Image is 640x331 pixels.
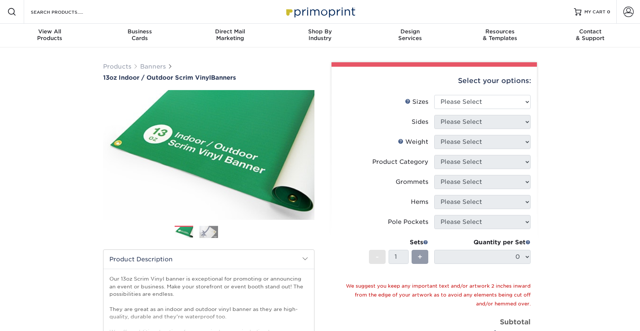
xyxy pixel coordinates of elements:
[455,28,545,42] div: & Templates
[140,63,166,70] a: Banners
[175,226,193,239] img: Banners 01
[185,24,275,47] a: Direct MailMarketing
[199,226,218,238] img: Banners 02
[455,24,545,47] a: Resources& Templates
[275,28,365,42] div: Industry
[398,138,428,146] div: Weight
[275,24,365,47] a: Shop ByIndustry
[545,28,635,42] div: & Support
[388,218,428,226] div: Pole Pockets
[275,28,365,35] span: Shop By
[376,251,379,262] span: -
[607,9,610,14] span: 0
[103,74,314,81] a: 13oz Indoor / Outdoor Scrim VinylBanners
[95,28,185,42] div: Cards
[405,97,428,106] div: Sizes
[584,9,606,15] span: MY CART
[283,4,357,20] img: Primoprint
[95,28,185,35] span: Business
[337,67,531,95] div: Select your options:
[30,7,102,16] input: SEARCH PRODUCTS.....
[365,24,455,47] a: DesignServices
[224,223,243,241] img: Banners 03
[103,63,131,70] a: Products
[369,238,428,247] div: Sets
[372,158,428,166] div: Product Category
[365,28,455,42] div: Services
[365,28,455,35] span: Design
[396,178,428,186] div: Grommets
[5,28,95,35] span: View All
[103,82,314,228] img: 13oz Indoor / Outdoor Scrim Vinyl 01
[5,28,95,42] div: Products
[346,283,531,307] small: We suggest you keep any important text and/or artwork 2 inches inward from the edge of your artwo...
[103,74,314,81] h1: Banners
[185,28,275,35] span: Direct Mail
[185,28,275,42] div: Marketing
[418,251,422,262] span: +
[455,28,545,35] span: Resources
[434,238,531,247] div: Quantity per Set
[103,74,211,81] span: 13oz Indoor / Outdoor Scrim Vinyl
[545,28,635,35] span: Contact
[500,318,531,326] strong: Subtotal
[5,24,95,47] a: View AllProducts
[95,24,185,47] a: BusinessCards
[411,198,428,206] div: Hems
[103,250,314,269] h2: Product Description
[545,24,635,47] a: Contact& Support
[412,117,428,126] div: Sides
